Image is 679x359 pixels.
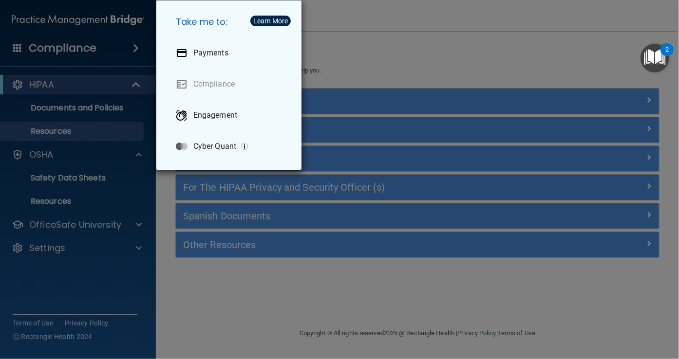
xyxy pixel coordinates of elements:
div: 2 [665,50,669,62]
div: Learn More [253,18,288,24]
a: Cyber Quant [168,133,294,160]
button: Learn More [250,16,291,26]
p: Engagement [193,110,237,120]
p: Cyber Quant [193,142,236,151]
p: Payments [193,48,228,58]
h5: Take me to: [168,8,294,36]
a: Compliance [168,71,294,98]
a: Engagement [168,102,294,129]
a: Payments [168,39,294,67]
iframe: Drift Widget Chat Controller [511,291,667,330]
button: Open Resource Center, 2 new notifications [641,44,669,72]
